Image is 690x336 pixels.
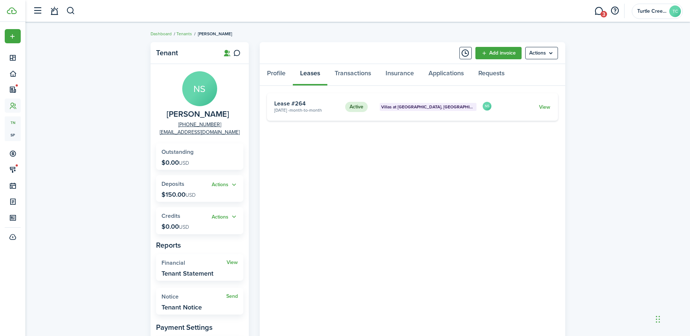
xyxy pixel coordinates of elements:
[179,223,189,231] span: USD
[156,322,243,333] panel-main-subtitle: Payment Settings
[274,107,340,113] card-description: [DATE] -
[459,47,472,59] button: Timeline
[212,181,238,189] button: Open menu
[161,180,184,188] span: Deposits
[381,104,475,110] span: Villas at [GEOGRAPHIC_DATA], [GEOGRAPHIC_DATA]
[161,148,194,156] span: Outstanding
[654,301,690,336] iframe: Chat Widget
[161,304,202,311] widget-stats-description: Tenant Notice
[609,5,621,17] button: Open resource center
[156,240,243,251] panel-main-subtitle: Reports
[471,64,512,86] a: Requests
[5,129,21,141] a: sp
[637,9,666,14] span: Turtle Creek Townhomes
[179,159,189,167] span: USD
[156,49,214,57] panel-main-title: Tenant
[5,29,21,43] button: Open menu
[345,102,368,112] status: Active
[212,213,238,221] button: Actions
[656,308,660,330] div: Drag
[182,71,217,106] avatar-text: NS
[539,103,550,111] a: View
[525,47,558,59] button: Open menu
[66,5,75,17] button: Search
[378,64,421,86] a: Insurance
[5,116,21,129] a: tn
[160,128,240,136] a: [EMAIL_ADDRESS][DOMAIN_NAME]
[176,31,192,37] a: Tenants
[161,293,226,300] widget-stats-title: Notice
[161,159,189,166] p: $0.00
[161,191,196,198] p: $150.00
[161,212,180,220] span: Credits
[226,293,238,299] a: Send
[421,64,471,86] a: Applications
[31,4,44,18] button: Open sidebar
[227,260,238,265] a: View
[475,47,522,59] a: Add invoice
[601,11,607,17] span: 3
[327,64,378,86] a: Transactions
[212,181,238,189] button: Actions
[151,31,172,37] a: Dashboard
[274,100,340,107] card-title: Lease #264
[47,2,61,20] a: Notifications
[7,7,17,14] img: TenantCloud
[592,2,606,20] a: Messaging
[186,191,196,199] span: USD
[669,5,681,17] avatar-text: TC
[198,31,232,37] span: [PERSON_NAME]
[161,223,189,230] p: $0.00
[260,64,293,86] a: Profile
[161,260,227,266] widget-stats-title: Financial
[167,110,229,119] span: Natasha Stevenson
[525,47,558,59] menu-btn: Actions
[290,107,322,113] span: Month-to-month
[212,213,238,221] button: Open menu
[161,270,214,277] widget-stats-description: Tenant Statement
[178,121,221,128] a: [PHONE_NUMBER]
